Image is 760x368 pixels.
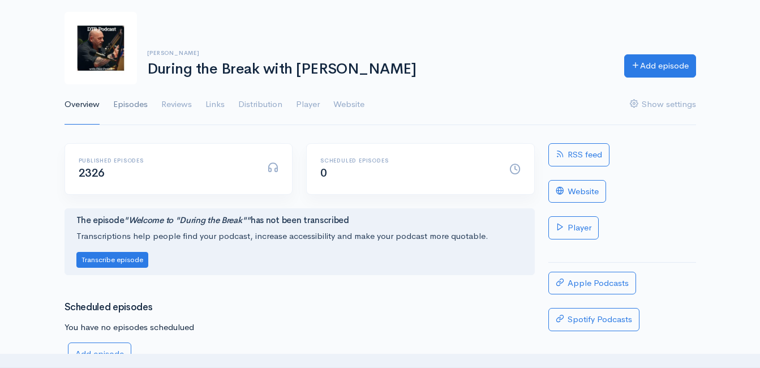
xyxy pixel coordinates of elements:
h6: Scheduled episodes [320,157,496,164]
a: Links [205,84,225,125]
a: Distribution [238,84,282,125]
a: Add episode [624,54,696,78]
a: Overview [65,84,100,125]
a: Website [333,84,364,125]
h1: During the Break with [PERSON_NAME] [147,61,611,78]
button: Transcribe episode [76,252,148,268]
a: Player [296,84,320,125]
a: Website [548,180,606,203]
h6: [PERSON_NAME] [147,50,611,56]
a: RSS feed [548,143,609,166]
h3: Scheduled episodes [65,302,535,313]
h4: The episode has not been transcribed [76,216,523,225]
a: Transcribe episode [76,254,148,264]
a: Episodes [113,84,148,125]
i: "Welcome to "During the Break"" [124,215,251,225]
p: Transcriptions help people find your podcast, increase accessibility and make your podcast more q... [76,230,523,243]
span: 0 [320,166,327,180]
a: Spotify Podcasts [548,308,639,331]
a: Apple Podcasts [548,272,636,295]
a: Player [548,216,599,239]
h6: Published episodes [79,157,254,164]
p: You have no episodes schedulued [65,321,535,334]
a: Show settings [630,84,696,125]
span: 2326 [79,166,105,180]
a: Add episode [68,343,131,366]
a: Reviews [161,84,192,125]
